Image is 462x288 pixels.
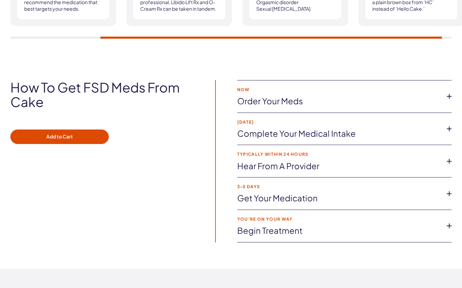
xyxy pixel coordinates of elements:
h2: How to get FSD meds from Cake [10,80,196,109]
li: Sexual [MEDICAL_DATA] [256,6,334,12]
strong: [DATE] [237,120,441,124]
a: Hear from a provider [237,160,441,172]
a: Complete your medical intake [237,128,441,140]
a: Order your meds [237,95,441,107]
strong: You’re on your way [237,217,441,221]
a: Get your medication [237,192,441,204]
strong: 3-5 Days [237,184,441,189]
strong: Now [237,87,441,92]
a: Begin treatment [237,225,441,237]
strong: Typically within 24 hours [237,152,441,156]
button: Add to Cart [10,129,109,144]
